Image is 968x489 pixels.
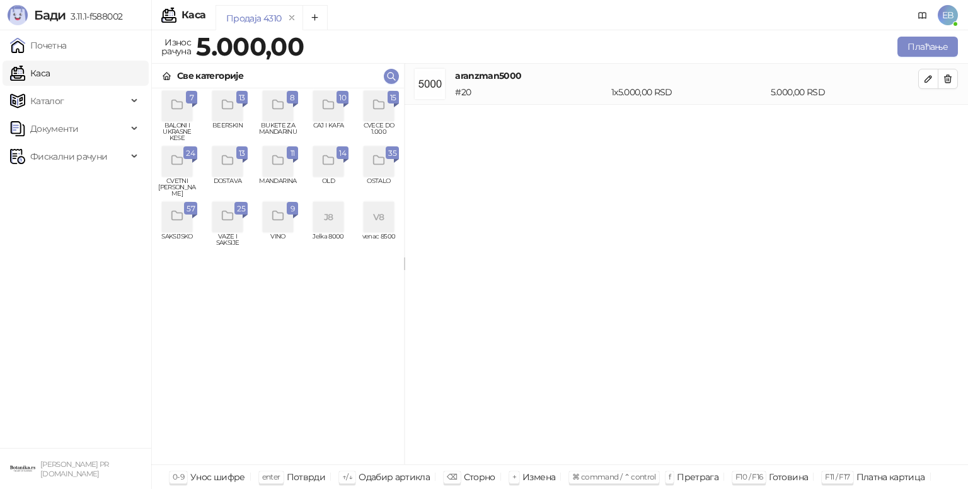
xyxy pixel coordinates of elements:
[364,202,394,232] div: V8
[30,88,64,114] span: Каталог
[289,146,296,160] span: 11
[289,202,296,216] span: 9
[10,456,35,481] img: 64x64-companyLogo-0e2e8aaa-0bd2-431b-8613-6e3c65811325.png
[455,69,918,83] h4: aranzman5000
[10,61,50,86] a: Каса
[897,37,958,57] button: Плаћање
[769,469,808,485] div: Готовина
[359,178,399,197] span: OSTALO
[913,5,933,25] a: Документација
[239,146,245,160] span: 13
[30,144,107,169] span: Фискални рачуни
[287,469,326,485] div: Потврди
[289,91,296,105] span: 8
[173,472,184,481] span: 0-9
[177,69,243,83] div: Све категорије
[669,472,671,481] span: f
[313,202,343,232] div: J8
[186,146,195,160] span: 24
[339,91,346,105] span: 10
[359,122,399,141] span: CVECE DO 1.000
[735,472,763,481] span: F10 / F16
[207,122,248,141] span: BEERSKIN
[207,233,248,252] span: VAZE I SAKSIJE
[159,34,193,59] div: Износ рачуна
[768,85,921,99] div: 5.000,00 RSD
[190,469,245,485] div: Унос шифре
[308,178,349,197] span: OLD
[359,469,430,485] div: Одабир артикла
[157,122,197,141] span: BALONI I UKRASNE KESE
[284,13,300,23] button: remove
[359,233,399,252] span: venac 8500
[512,472,516,481] span: +
[609,85,768,99] div: 1 x 5.000,00 RSD
[856,469,925,485] div: Платна картица
[30,116,78,141] span: Документи
[196,31,304,62] strong: 5.000,00
[34,8,66,23] span: Бади
[152,88,404,464] div: grid
[572,472,656,481] span: ⌘ command / ⌃ control
[938,5,958,25] span: EB
[308,233,349,252] span: Jelka 8000
[258,122,298,141] span: BUKETE ZA MANDARINU
[258,233,298,252] span: VINO
[302,5,328,30] button: Add tab
[825,472,850,481] span: F11 / F17
[308,122,349,141] span: CAJ I KAFA
[522,469,555,485] div: Измена
[157,178,197,197] span: CVETNI [PERSON_NAME]
[10,33,67,58] a: Почетна
[226,11,281,25] div: Продаја 4310
[181,10,205,20] div: Каса
[187,202,195,216] span: 57
[262,472,280,481] span: enter
[464,469,495,485] div: Сторно
[342,472,352,481] span: ↑/↓
[66,11,122,22] span: 3.11.1-f588002
[452,85,609,99] div: # 20
[237,202,245,216] span: 25
[239,91,245,105] span: 13
[40,460,109,478] small: [PERSON_NAME] PR [DOMAIN_NAME]
[339,146,346,160] span: 14
[677,469,718,485] div: Претрага
[188,91,195,105] span: 7
[258,178,298,197] span: MANDARINA
[447,472,457,481] span: ⌫
[207,178,248,197] span: DOSTAVA
[390,91,396,105] span: 15
[8,5,28,25] img: Logo
[157,233,197,252] span: SAKSIJSKO
[388,146,396,160] span: 35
